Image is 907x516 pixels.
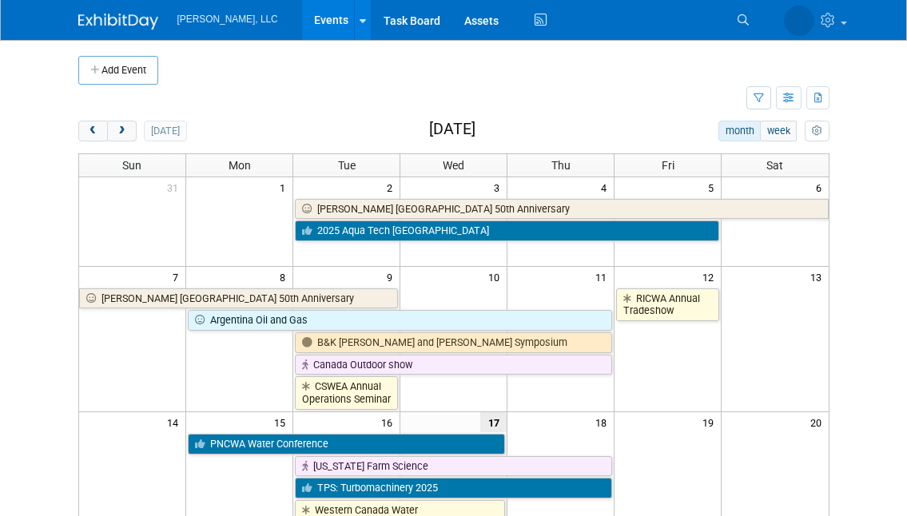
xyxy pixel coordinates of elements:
[122,159,141,172] span: Sun
[492,177,507,197] span: 3
[766,159,783,172] span: Sat
[171,267,185,287] span: 7
[295,478,612,498] a: TPS: Turbomachinery 2025
[599,177,614,197] span: 4
[295,456,612,477] a: [US_STATE] Farm Science
[594,267,614,287] span: 11
[272,412,292,432] span: 15
[487,267,507,287] span: 10
[429,121,475,138] h2: [DATE]
[760,121,797,141] button: week
[295,355,612,375] a: Canada Outdoor show
[385,267,400,287] span: 9
[594,412,614,432] span: 18
[809,267,829,287] span: 13
[812,126,822,137] i: Personalize Calendar
[718,121,761,141] button: month
[551,159,571,172] span: Thu
[165,412,185,432] span: 14
[338,159,356,172] span: Tue
[188,434,505,454] a: PNCWA Water Conference
[79,288,399,309] a: [PERSON_NAME] [GEOGRAPHIC_DATA] 50th Anniversary
[165,177,185,197] span: 31
[107,121,137,141] button: next
[229,159,251,172] span: Mon
[144,121,186,141] button: [DATE]
[78,56,158,85] button: Add Event
[814,177,829,197] span: 6
[278,267,292,287] span: 8
[295,199,829,220] a: [PERSON_NAME] [GEOGRAPHIC_DATA] 50th Anniversary
[295,376,398,409] a: CSWEA Annual Operations Seminar
[706,177,721,197] span: 5
[385,177,400,197] span: 2
[188,310,612,331] a: Argentina Oil and Gas
[295,220,719,241] a: 2025 Aqua Tech [GEOGRAPHIC_DATA]
[78,121,108,141] button: prev
[616,288,719,321] a: RICWA Annual Tradeshow
[480,412,507,432] span: 17
[443,159,464,172] span: Wed
[177,14,278,25] span: [PERSON_NAME], LLC
[295,332,612,353] a: B&K [PERSON_NAME] and [PERSON_NAME] Symposium
[380,412,400,432] span: 16
[78,14,158,30] img: ExhibitDay
[805,121,829,141] button: myCustomButton
[701,267,721,287] span: 12
[809,412,829,432] span: 20
[728,9,814,26] img: Megan James
[662,159,674,172] span: Fri
[278,177,292,197] span: 1
[701,412,721,432] span: 19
